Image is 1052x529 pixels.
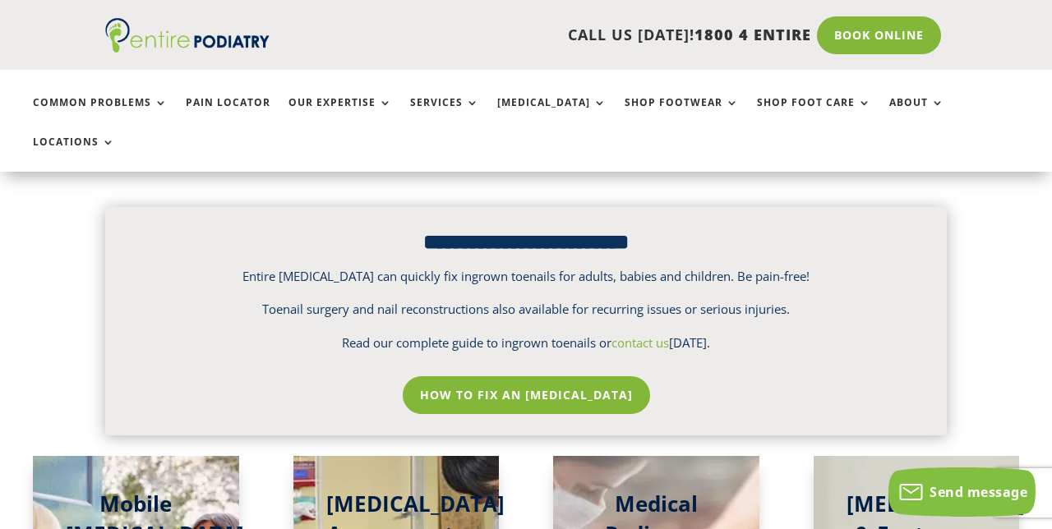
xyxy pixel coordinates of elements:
a: [MEDICAL_DATA] [497,97,607,132]
p: Toenail surgery and nail reconstructions also available for recurring issues or serious injuries. [109,299,943,333]
img: logo (1) [105,18,270,53]
a: Shop Foot Care [757,97,871,132]
span: 1800 4 ENTIRE [694,25,811,44]
a: Pain Locator [186,97,270,132]
button: Send message [888,467,1036,517]
p: Entire [MEDICAL_DATA] can quickly fix ingrown toenails for adults, babies and children. Be pain-f... [109,266,943,300]
a: Common Problems [33,97,168,132]
a: Locations [33,136,115,172]
a: About [889,97,944,132]
a: Services [410,97,479,132]
p: Read our complete guide to ingrown toenails or [DATE]. [109,333,943,354]
span: Send message [930,483,1027,501]
a: contact us [611,334,669,351]
a: Shop Footwear [625,97,739,132]
a: Our Expertise [288,97,392,132]
a: How To Fix An [MEDICAL_DATA] [403,376,650,414]
p: CALL US [DATE]! [294,25,811,46]
a: Book Online [817,16,941,54]
a: Entire Podiatry [105,39,270,56]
